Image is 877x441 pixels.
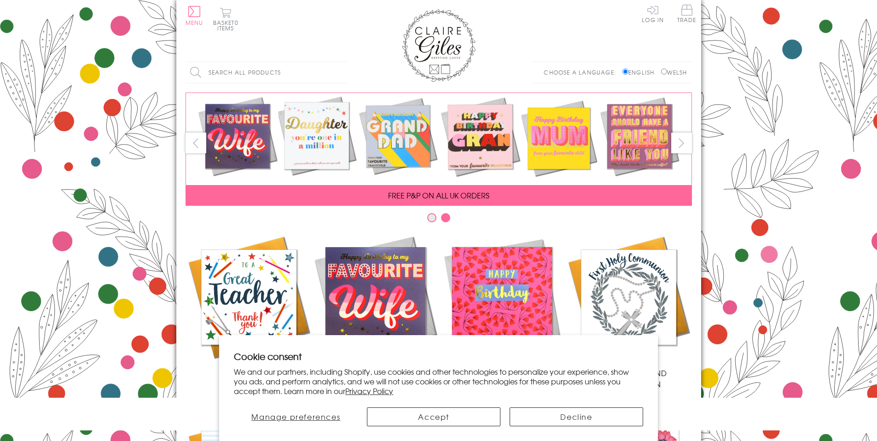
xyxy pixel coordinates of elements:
p: We and our partners, including Shopify, use cookies and other technologies to personalize your ex... [234,367,643,395]
div: Carousel Pagination [186,213,692,227]
input: Welsh [661,69,667,75]
h2: Cookie consent [234,350,643,363]
button: next [671,133,692,153]
button: Accept [367,407,500,426]
p: Choose a language: [544,68,621,76]
button: Menu [186,6,203,25]
button: prev [186,133,206,153]
label: Welsh [661,68,687,76]
a: Communion and Confirmation [565,234,692,389]
span: 0 items [217,18,238,32]
button: Basket0 items [213,7,238,31]
span: FREE P&P ON ALL UK ORDERS [388,190,489,201]
a: New Releases [312,234,439,378]
a: Privacy Policy [345,385,393,396]
span: Manage preferences [251,411,340,422]
a: Academic [186,234,312,378]
button: Decline [510,407,643,426]
button: Carousel Page 1 [427,213,436,222]
button: Carousel Page 2 (Current Slide) [441,213,450,222]
button: Manage preferences [234,407,358,426]
input: Search [337,62,347,83]
span: Menu [186,18,203,27]
img: Claire Giles Greetings Cards [402,9,476,82]
a: Birthdays [439,234,565,378]
a: Trade [677,5,697,24]
span: Trade [677,5,697,23]
label: English [622,68,659,76]
input: Search all products [186,62,347,83]
input: English [622,69,628,75]
a: Log In [642,5,664,23]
